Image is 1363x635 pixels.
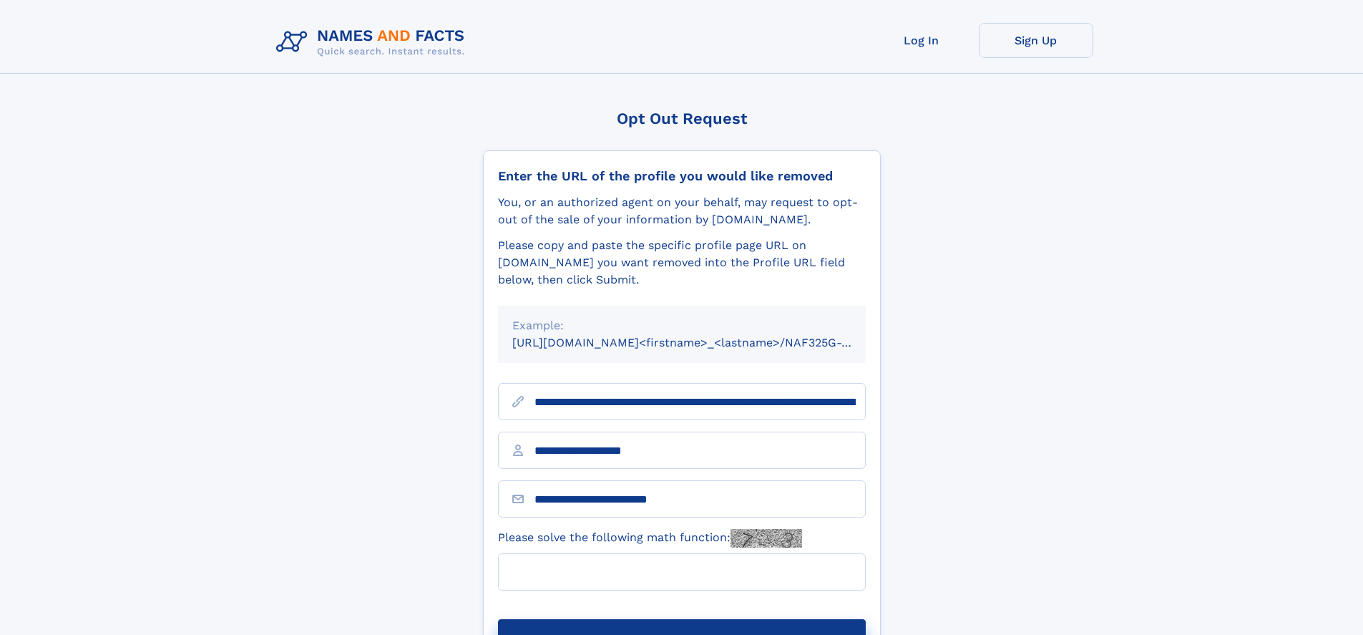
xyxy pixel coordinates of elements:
img: Logo Names and Facts [270,23,477,62]
label: Please solve the following math function: [498,529,802,548]
div: Enter the URL of the profile you would like removed [498,168,866,184]
div: Opt Out Request [483,110,881,127]
div: Example: [512,317,851,334]
div: You, or an authorized agent on your behalf, may request to opt-out of the sale of your informatio... [498,194,866,228]
div: Please copy and paste the specific profile page URL on [DOMAIN_NAME] you want removed into the Pr... [498,237,866,289]
small: [URL][DOMAIN_NAME]<firstname>_<lastname>/NAF325G-xxxxxxxx [512,336,893,349]
a: Sign Up [979,23,1093,58]
a: Log In [864,23,979,58]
